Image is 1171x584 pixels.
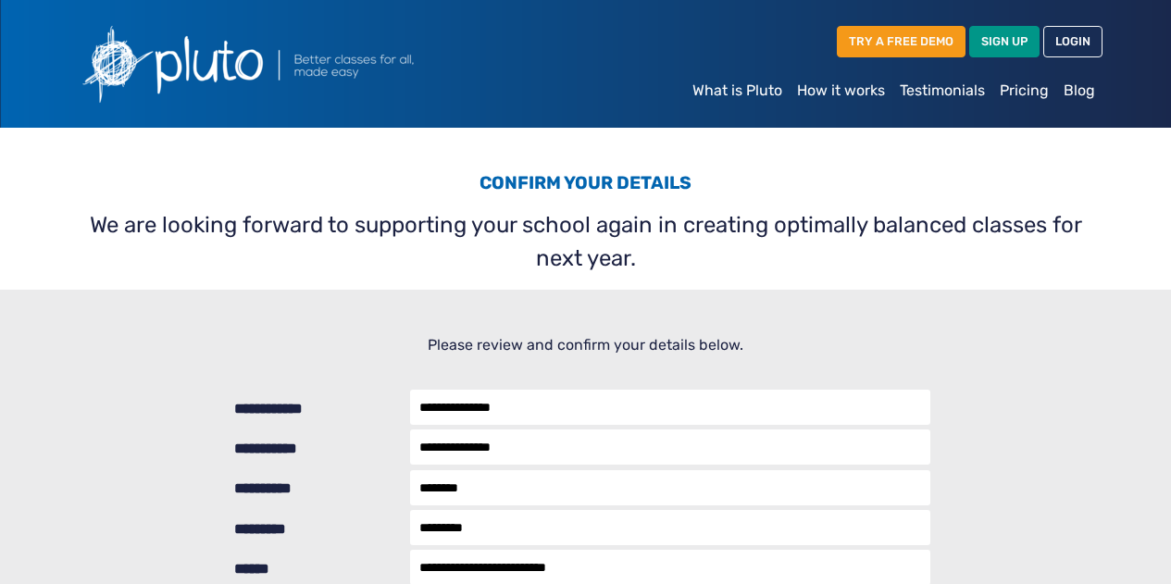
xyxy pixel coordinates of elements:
a: Pricing [992,72,1056,109]
h3: Confirm your details [81,172,1091,201]
a: Blog [1056,72,1102,109]
img: Pluto logo with the text Better classes for all, made easy [69,15,514,113]
p: Please review and confirm your details below. [81,334,1091,356]
p: We are looking forward to supporting your school again in creating optimally balanced classes for... [81,208,1091,275]
a: TRY A FREE DEMO [837,26,965,56]
a: What is Pluto [685,72,790,109]
a: Testimonials [892,72,992,109]
a: How it works [790,72,892,109]
a: LOGIN [1043,26,1102,56]
a: SIGN UP [969,26,1040,56]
